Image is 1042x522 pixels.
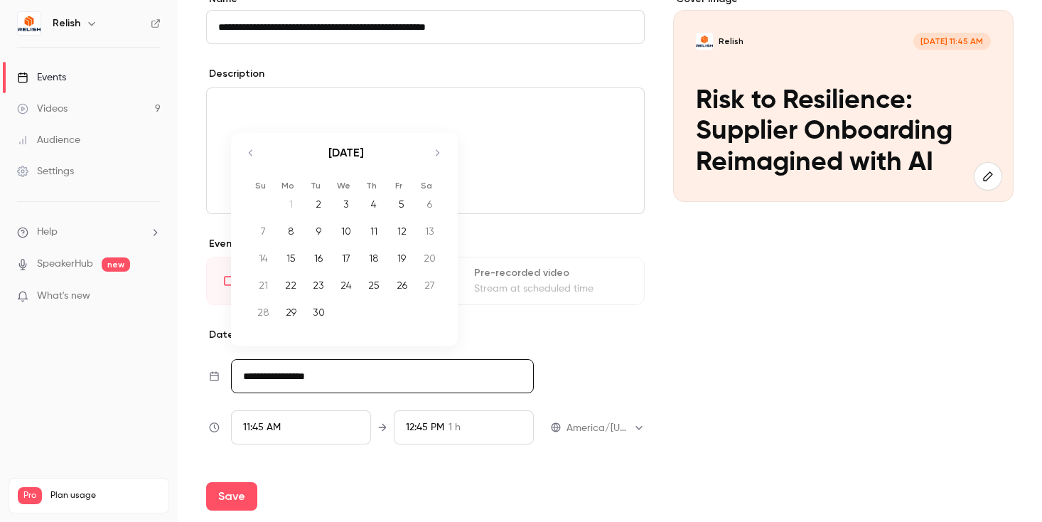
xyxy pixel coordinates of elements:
[17,225,161,240] li: help-dropdown-opener
[416,218,444,245] td: Saturday, September 13, 2025
[913,33,991,50] span: [DATE] 11:45 AM
[719,36,743,47] p: Relish
[249,272,277,299] td: Sunday, September 21, 2025
[333,218,360,245] td: Wednesday, September 10, 2025
[305,218,333,245] td: Tuesday, September 9, 2025
[474,282,626,296] div: Stream at scheduled time
[231,359,534,393] input: Tue, Feb 17, 2026
[308,302,330,323] div: 30
[449,420,461,435] span: 1 h
[308,220,330,242] div: 9
[249,245,277,272] td: Sunday, September 14, 2025
[37,257,93,272] a: SpeakerHub
[249,218,277,245] td: Sunday, September 7, 2025
[305,272,333,299] td: Tuesday, September 23, 2025
[333,191,360,218] td: Wednesday, September 3, 2025
[18,487,42,504] span: Pro
[305,245,333,272] td: Tuesday, September 16, 2025
[335,220,358,242] div: 10
[416,245,444,272] td: Saturday, September 20, 2025
[37,289,90,304] span: What's new
[280,247,302,269] div: 15
[360,218,388,245] td: Thursday, September 11, 2025
[391,193,413,215] div: 5
[363,275,385,296] div: 25
[18,12,41,35] img: Relish
[474,266,626,280] div: Pre-recorded video
[394,410,534,444] div: To
[308,193,330,215] div: 2
[360,272,388,299] td: Thursday, September 25, 2025
[249,299,277,326] td: Sunday, September 28, 2025
[277,272,305,299] td: Monday, September 22, 2025
[280,302,302,323] div: 29
[421,181,432,191] small: Sa
[395,181,402,191] small: Fr
[252,275,274,296] div: 21
[419,220,441,242] div: 13
[280,275,302,296] div: 22
[277,299,305,326] td: Monday, September 29, 2025
[696,86,991,179] p: Risk to Resilience: Supplier Onboarding Reimagined with AI
[206,67,264,81] label: Description
[243,422,281,432] span: 11:45 AM
[360,245,388,272] td: Thursday, September 18, 2025
[419,275,441,296] div: 27
[308,275,330,296] div: 23
[335,247,358,269] div: 17
[311,181,321,191] small: Tu
[416,272,444,299] td: Saturday, September 27, 2025
[360,191,388,218] td: Thursday, September 4, 2025
[102,257,130,272] span: new
[391,220,413,242] div: 12
[305,191,333,218] td: Tuesday, September 2, 2025
[388,191,416,218] td: Friday, September 5, 2025
[335,275,358,296] div: 24
[206,328,645,342] p: Date and time
[328,146,364,159] strong: [DATE]
[280,193,302,215] div: 1
[17,133,80,147] div: Audience
[696,33,713,50] img: Risk to Resilience: Supplier Onboarding Reimagined with AI
[363,220,385,242] div: 11
[252,220,274,242] div: 7
[388,272,416,299] td: Friday, September 26, 2025
[335,193,358,215] div: 3
[277,245,305,272] td: Monday, September 15, 2025
[566,421,645,435] div: America/[US_STATE]
[388,218,416,245] td: Friday, September 12, 2025
[207,88,644,213] div: editor
[428,257,644,305] div: Pre-recorded videoStream at scheduled time
[252,302,274,323] div: 28
[337,181,350,191] small: We
[50,490,160,501] span: Plan usage
[17,70,66,85] div: Events
[419,193,441,215] div: 6
[366,181,377,191] small: Th
[37,225,58,240] span: Help
[206,482,257,511] button: Save
[416,191,444,218] td: Saturday, September 6, 2025
[281,181,294,191] small: Mo
[391,275,413,296] div: 26
[406,422,444,432] span: 12:45 PM
[252,247,274,269] div: 14
[363,247,385,269] div: 18
[206,237,645,251] p: Event type
[231,410,371,444] div: From
[277,218,305,245] td: Monday, September 8, 2025
[333,245,360,272] td: Wednesday, September 17, 2025
[277,191,305,218] td: Not available. Monday, September 1, 2025
[388,245,416,272] td: Friday, September 19, 2025
[206,87,645,214] section: description
[231,133,457,340] div: Calendar
[333,272,360,299] td: Wednesday, September 24, 2025
[305,299,333,326] td: Tuesday, September 30, 2025
[419,247,441,269] div: 20
[363,193,385,215] div: 4
[206,257,422,305] div: LiveGo live at scheduled time
[255,181,266,191] small: Su
[391,247,413,269] div: 19
[17,102,68,116] div: Videos
[308,247,330,269] div: 16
